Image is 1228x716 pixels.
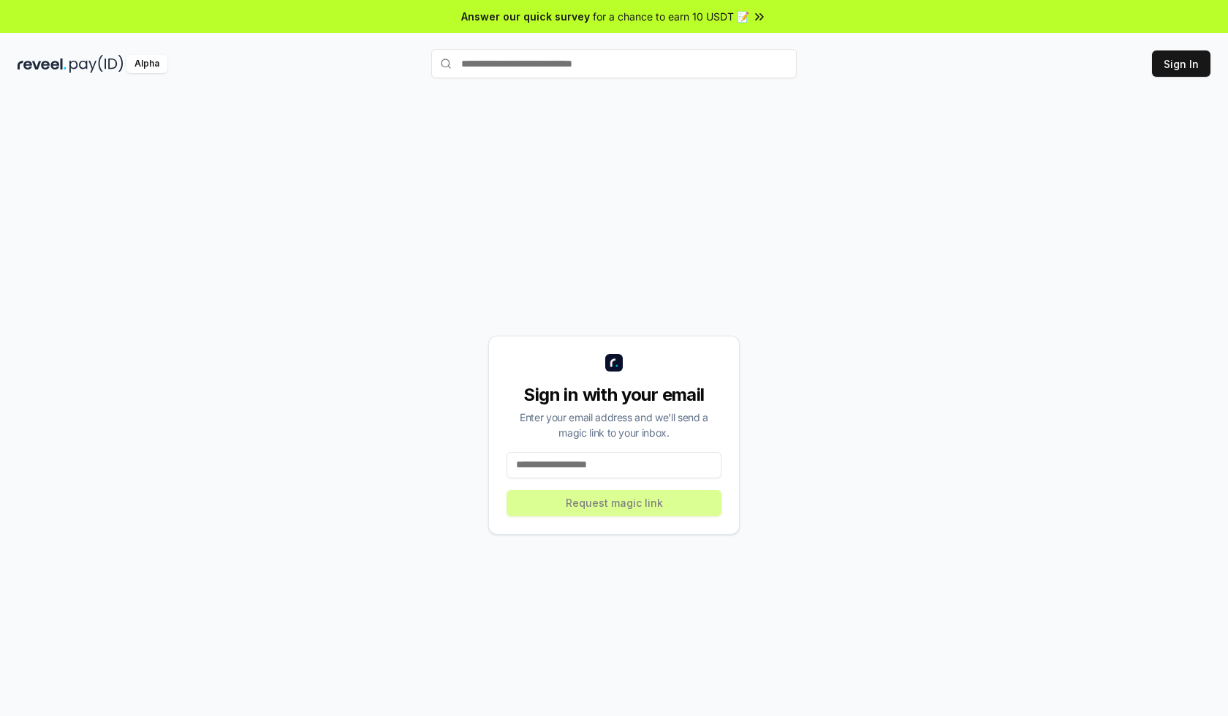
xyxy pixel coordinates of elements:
[461,9,590,24] span: Answer our quick survey
[507,410,721,440] div: Enter your email address and we’ll send a magic link to your inbox.
[18,55,67,73] img: reveel_dark
[507,383,721,407] div: Sign in with your email
[1152,50,1210,77] button: Sign In
[69,55,124,73] img: pay_id
[593,9,749,24] span: for a chance to earn 10 USDT 📝
[605,354,623,372] img: logo_small
[126,55,167,73] div: Alpha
